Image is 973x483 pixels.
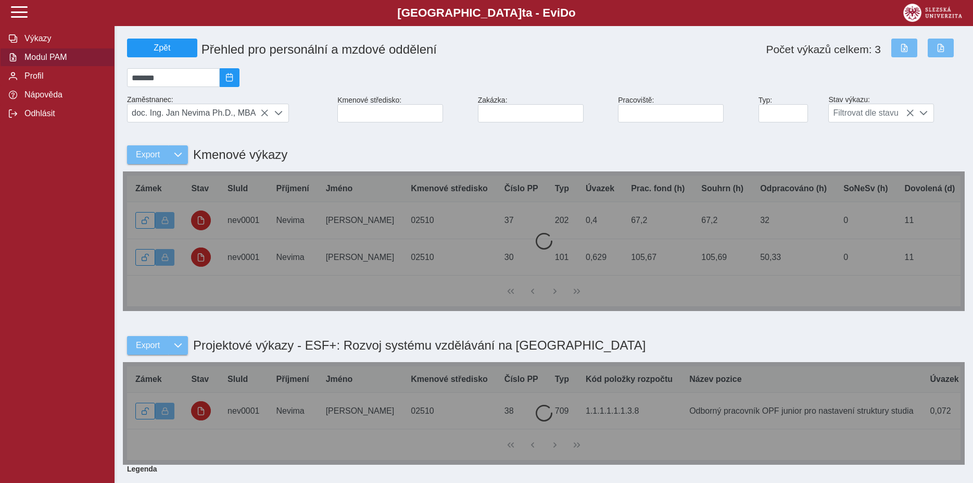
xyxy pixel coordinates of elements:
[21,109,106,118] span: Odhlásit
[128,104,269,122] span: doc. Ing. Jan Nevima Ph.D., MBA
[197,38,618,61] h1: Přehled pro personální a mzdové oddělení
[136,150,160,159] span: Export
[903,4,962,22] img: logo_web_su.png
[333,92,474,127] div: Kmenové středisko:
[31,6,942,20] b: [GEOGRAPHIC_DATA] a - Evi
[21,90,106,100] span: Nápověda
[829,104,914,122] span: Filtrovat dle stavu
[220,68,239,87] button: 2025/08
[127,336,168,355] button: Export
[474,92,614,127] div: Zakázka:
[614,92,754,127] div: Pracoviště:
[127,145,168,164] button: Export
[568,6,576,19] span: o
[127,39,197,57] button: Zpět
[522,6,525,19] span: t
[188,142,287,167] h1: Kmenové výkazy
[754,92,825,127] div: Typ:
[560,6,568,19] span: D
[188,333,646,358] h1: Projektové výkazy - ESF+: Rozvoj systému vzdělávání na [GEOGRAPHIC_DATA]
[21,53,106,62] span: Modul PAM
[21,71,106,81] span: Profil
[21,34,106,43] span: Výkazy
[123,91,333,127] div: Zaměstnanec:
[123,461,956,477] b: Legenda
[928,39,954,57] button: Export do PDF
[132,43,193,53] span: Zpět
[891,39,917,57] button: Export do Excelu
[136,341,160,350] span: Export
[824,91,965,127] div: Stav výkazu:
[766,43,881,56] span: Počet výkazů celkem: 3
